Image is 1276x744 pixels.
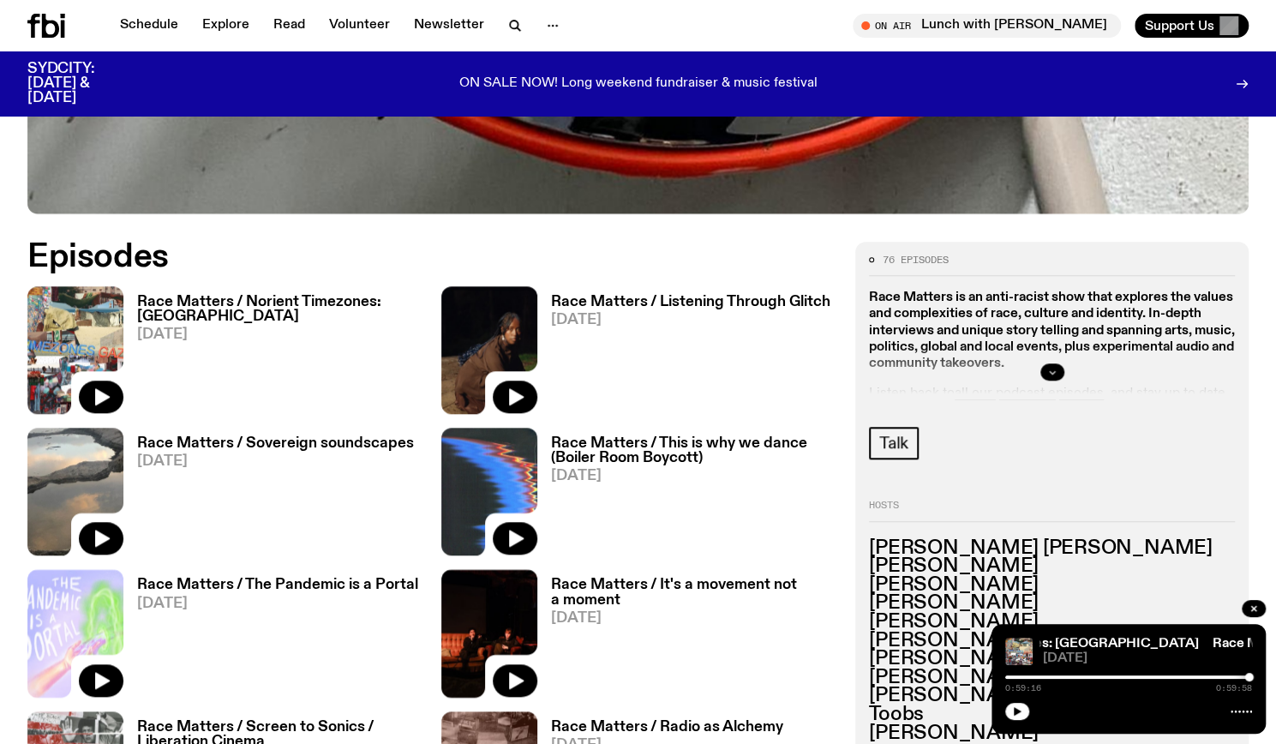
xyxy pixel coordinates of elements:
h2: Episodes [27,242,835,273]
h2: Hosts [869,501,1235,521]
img: A photo of Shareeka and Ethan speaking live at The Red Rattler, a repurposed warehouse venue. The... [441,569,537,697]
span: [DATE] [137,597,418,611]
h3: [PERSON_NAME] [PERSON_NAME] [869,539,1235,558]
img: A spectral view of a waveform, warped and glitched [441,428,537,555]
h3: Race Matters / Radio as Alchemy [551,720,783,735]
span: [DATE] [1043,652,1252,665]
h3: Race Matters / Sovereign soundscapes [137,436,414,451]
span: [DATE] [551,469,835,483]
h3: [PERSON_NAME] [869,724,1235,743]
a: Race Matters / It's a movement not a moment[DATE] [537,578,835,697]
a: Schedule [110,14,189,38]
h3: SYDCITY: [DATE] & [DATE] [27,62,137,105]
h3: [PERSON_NAME] [869,613,1235,632]
h3: Race Matters / The Pandemic is a Portal [137,578,418,592]
button: Support Us [1135,14,1249,38]
h3: Race Matters / Listening Through Glitch [551,295,830,309]
span: Support Us [1145,18,1214,33]
span: [DATE] [137,327,421,342]
a: Race Matters / Norient Timezones: [GEOGRAPHIC_DATA][DATE] [123,295,421,414]
h3: Race Matters / Norient Timezones: [GEOGRAPHIC_DATA] [137,295,421,324]
a: Race Matters / Sovereign soundscapes[DATE] [123,436,414,555]
span: [DATE] [137,454,414,469]
a: Newsletter [404,14,494,38]
a: Volunteer [319,14,400,38]
a: Race Matters / Norient Timezones: [GEOGRAPHIC_DATA] [836,637,1198,651]
a: Explore [192,14,260,38]
h3: Race Matters / It's a movement not a moment [551,578,835,607]
a: Race Matters / This is why we dance (Boiler Room Boycott)[DATE] [537,436,835,555]
img: A sandstone rock on the coast with puddles of ocean water. The water is clear, and it's reflectin... [27,428,123,555]
a: Race Matters / The Pandemic is a Portal[DATE] [123,578,418,697]
button: On AirLunch with [PERSON_NAME] [853,14,1121,38]
p: ON SALE NOW! Long weekend fundraiser & music festival [459,76,818,92]
h3: [PERSON_NAME] [869,669,1235,687]
h3: [PERSON_NAME] [869,594,1235,613]
h3: [PERSON_NAME] [869,650,1235,669]
a: Race Matters / Listening Through Glitch[DATE] [537,295,830,414]
img: Fetle crouches in a park at night. They are wearing a long brown garment and looking solemnly int... [441,286,537,414]
h3: Toobs [869,705,1235,724]
a: Read [263,14,315,38]
span: [DATE] [551,313,830,327]
h3: [PERSON_NAME] [869,632,1235,651]
h3: [PERSON_NAME] [869,576,1235,595]
span: 0:59:58 [1216,684,1252,693]
span: [DATE] [551,611,835,626]
span: 76 episodes [883,255,949,265]
h3: [PERSON_NAME] [869,687,1235,705]
h3: [PERSON_NAME] [869,557,1235,576]
span: Talk [879,434,908,453]
a: Talk [869,427,919,459]
span: 0:59:16 [1005,684,1041,693]
h3: Race Matters / This is why we dance (Boiler Room Boycott) [551,436,835,465]
strong: Race Matters is an anti-racist show that explores the values and complexities of race, culture an... [869,291,1235,370]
